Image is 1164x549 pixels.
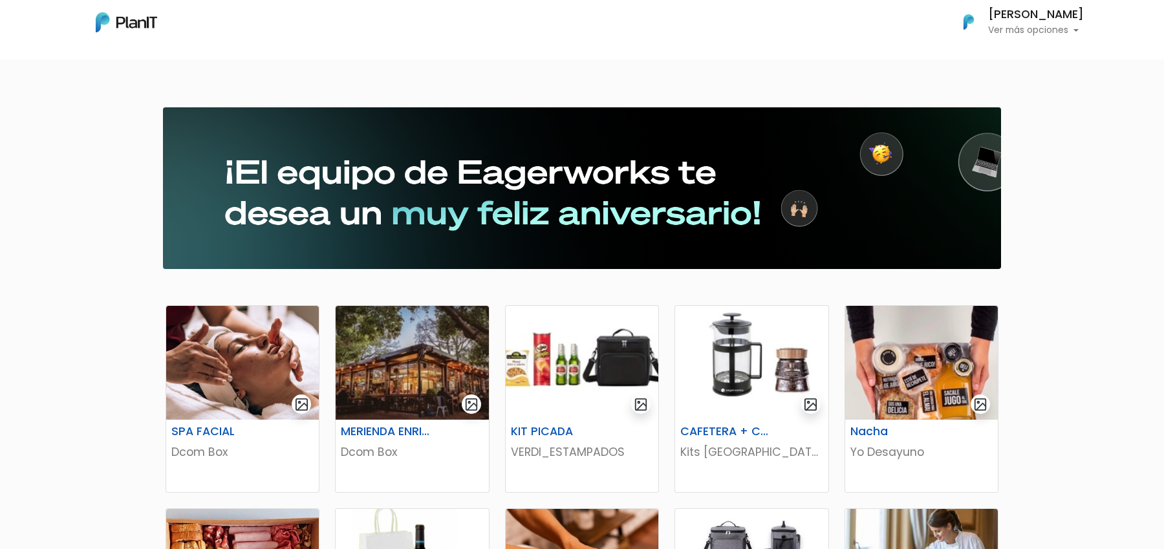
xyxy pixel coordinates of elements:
img: PlanIt Logo [954,8,983,36]
button: PlanIt Logo [PERSON_NAME] Ver más opciones [947,5,1084,39]
img: PlanIt Logo [96,12,157,32]
img: gallery-light [803,397,818,412]
h6: SPA FACIAL [164,425,269,438]
a: gallery-light MERIENDA ENRIQUETA CAFÉ Dcom Box [335,305,489,493]
img: thumb_6349CFF3-484F-4BCD-9940-78224EC48F4B.jpeg [336,306,488,420]
img: thumb_63AE2317-F514-41F3-A209-2759B9902972.jpeg [675,306,828,420]
a: gallery-light SPA FACIAL Dcom Box [166,305,319,493]
img: gallery-light [973,397,988,412]
p: Ver más opciones [988,26,1084,35]
h6: Nacha [843,425,948,438]
h6: CAFETERA + CAFÉ [PERSON_NAME] [673,425,778,438]
p: Yo Desayuno [850,444,993,460]
a: gallery-light Nacha Yo Desayuno [845,305,998,493]
img: gallery-light [294,397,309,412]
img: thumb_D894C8AE-60BF-4788-A814-9D6A2BE292DF.jpeg [845,306,998,420]
h6: MERIENDA ENRIQUETA CAFÉ [333,425,438,438]
img: gallery-light [634,397,649,412]
p: Dcom Box [171,444,314,460]
p: VERDI_ESTAMPADOS [511,444,653,460]
img: thumb_B5069BE2-F4D7-4801-A181-DF9E184C69A6.jpeg [506,306,658,420]
a: gallery-light CAFETERA + CAFÉ [PERSON_NAME] Kits [GEOGRAPHIC_DATA] [674,305,828,493]
p: Dcom Box [341,444,483,460]
img: gallery-light [464,397,479,412]
img: thumb_2AAA59ED-4AB8-4286-ADA8-D238202BF1A2.jpeg [166,306,319,420]
a: gallery-light KIT PICADA VERDI_ESTAMPADOS [505,305,659,493]
h6: KIT PICADA [503,425,609,438]
p: Kits [GEOGRAPHIC_DATA] [680,444,823,460]
h6: [PERSON_NAME] [988,9,1084,21]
